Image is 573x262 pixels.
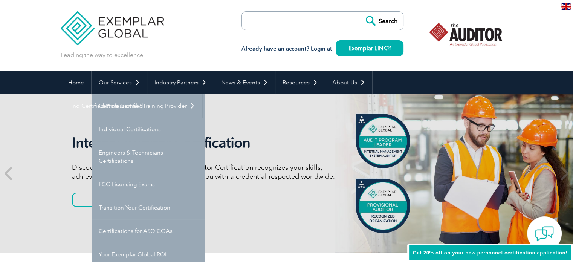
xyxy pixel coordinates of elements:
[241,44,403,54] h3: Already have an account? Login at
[92,71,147,94] a: Our Services
[336,40,403,56] a: Exemplar LINK
[92,141,205,173] a: Engineers & Technicians Certifications
[561,3,571,10] img: en
[72,134,354,152] h2: Internal Auditor Certification
[413,250,567,256] span: Get 20% off on your new personnel certification application!
[92,118,205,141] a: Individual Certifications
[61,71,91,94] a: Home
[92,173,205,196] a: FCC Licensing Exams
[61,51,143,59] p: Leading the way to excellence
[92,196,205,219] a: Transition Your Certification
[214,71,275,94] a: News & Events
[72,193,150,207] a: Learn More
[92,219,205,243] a: Certifications for ASQ CQAs
[147,71,214,94] a: Industry Partners
[72,163,354,181] p: Discover how our redesigned Internal Auditor Certification recognizes your skills, achievements, ...
[325,71,372,94] a: About Us
[61,94,202,118] a: Find Certified Professional / Training Provider
[275,71,325,94] a: Resources
[387,46,391,50] img: open_square.png
[535,224,554,243] img: contact-chat.png
[362,12,403,30] input: Search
